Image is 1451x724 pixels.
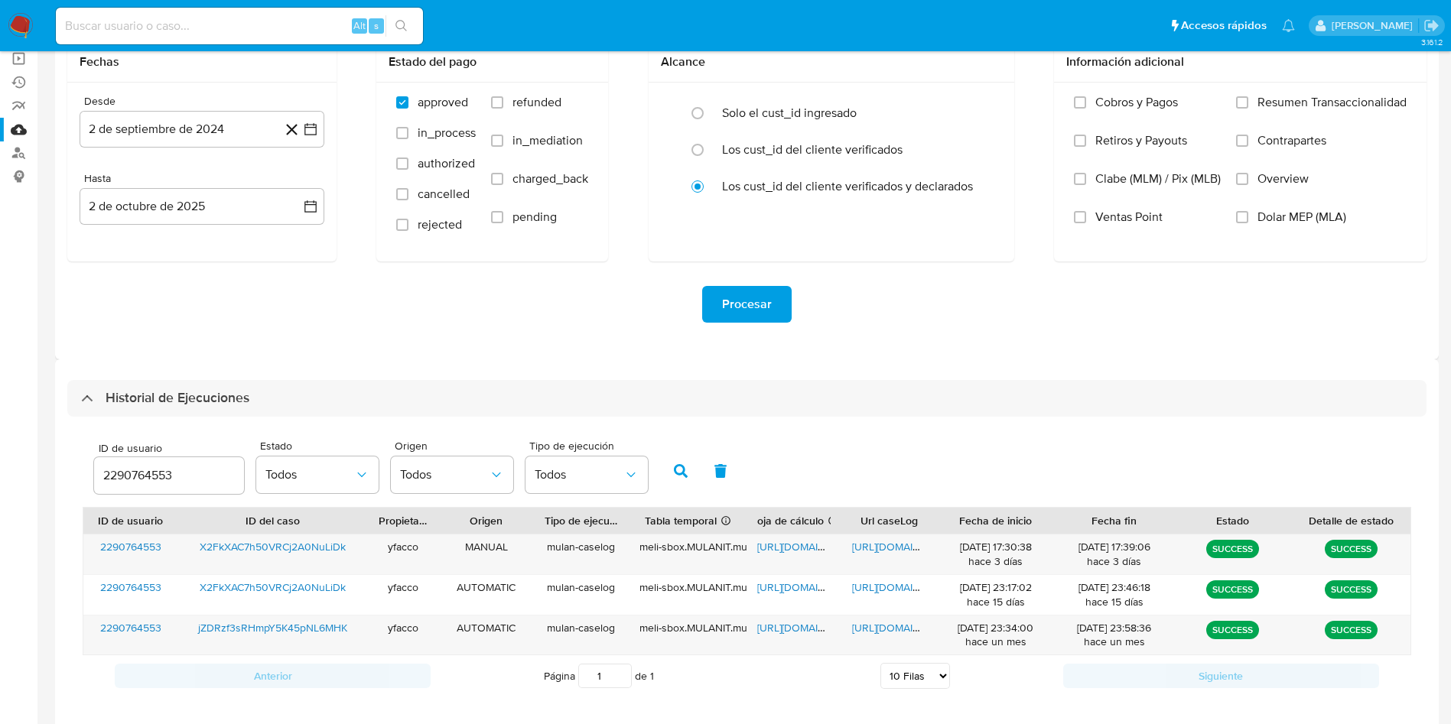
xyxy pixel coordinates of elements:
a: Notificaciones [1282,19,1295,32]
span: Accesos rápidos [1181,18,1267,34]
input: Buscar usuario o caso... [56,16,423,36]
a: Salir [1423,18,1440,34]
span: 3.161.2 [1421,36,1443,48]
p: yesica.facco@mercadolibre.com [1332,18,1418,33]
span: s [374,18,379,33]
button: search-icon [386,15,417,37]
span: Alt [353,18,366,33]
